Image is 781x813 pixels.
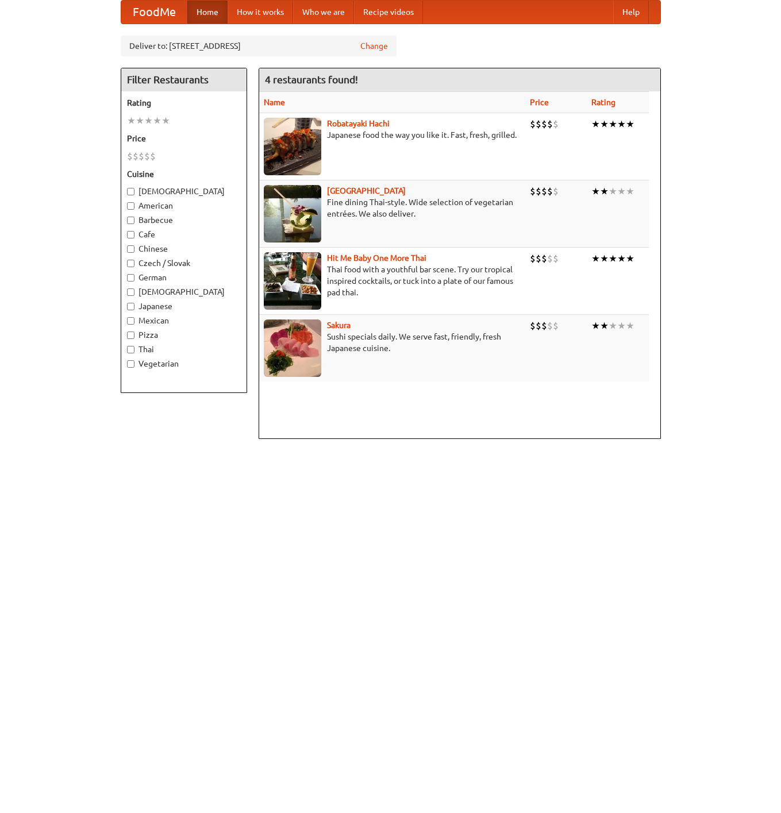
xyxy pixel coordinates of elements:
[264,196,521,219] p: Fine dining Thai-style. Wide selection of vegetarian entrées. We also deliver.
[327,186,406,195] a: [GEOGRAPHIC_DATA]
[609,252,617,265] li: ★
[530,319,536,332] li: $
[127,188,134,195] input: [DEMOGRAPHIC_DATA]
[530,98,549,107] a: Price
[127,202,134,210] input: American
[264,331,521,354] p: Sushi specials daily. We serve fast, friendly, fresh Japanese cuisine.
[264,129,521,141] p: Japanese food the way you like it. Fast, fresh, grilled.
[127,329,241,341] label: Pizza
[127,260,134,267] input: Czech / Slovak
[127,245,134,253] input: Chinese
[264,98,285,107] a: Name
[127,358,241,369] label: Vegetarian
[127,229,241,240] label: Cafe
[541,185,547,198] li: $
[127,186,241,197] label: [DEMOGRAPHIC_DATA]
[121,68,247,91] h4: Filter Restaurants
[327,119,390,128] a: Robatayaki Hachi
[127,133,241,144] h5: Price
[617,319,626,332] li: ★
[617,252,626,265] li: ★
[626,252,634,265] li: ★
[127,286,241,298] label: [DEMOGRAPHIC_DATA]
[127,272,241,283] label: German
[530,118,536,130] li: $
[127,200,241,211] label: American
[327,253,426,263] a: Hit Me Baby One More Thai
[127,332,134,339] input: Pizza
[127,97,241,109] h5: Rating
[541,118,547,130] li: $
[591,98,615,107] a: Rating
[127,315,241,326] label: Mexican
[541,252,547,265] li: $
[536,118,541,130] li: $
[264,118,321,175] img: robatayaki.jpg
[127,257,241,269] label: Czech / Slovak
[127,346,134,353] input: Thai
[547,319,553,332] li: $
[121,1,187,24] a: FoodMe
[536,252,541,265] li: $
[553,118,559,130] li: $
[553,185,559,198] li: $
[530,252,536,265] li: $
[609,185,617,198] li: ★
[150,150,156,163] li: $
[264,185,321,242] img: satay.jpg
[133,150,138,163] li: $
[293,1,354,24] a: Who we are
[127,344,241,355] label: Thai
[547,118,553,130] li: $
[127,360,134,368] input: Vegetarian
[127,274,134,282] input: German
[121,36,397,56] div: Deliver to: [STREET_ADDRESS]
[617,118,626,130] li: ★
[136,114,144,127] li: ★
[613,1,649,24] a: Help
[264,264,521,298] p: Thai food with a youthful bar scene. Try our tropical inspired cocktails, or tuck into a plate of...
[264,319,321,377] img: sakura.jpg
[626,185,634,198] li: ★
[127,114,136,127] li: ★
[547,252,553,265] li: $
[547,185,553,198] li: $
[600,252,609,265] li: ★
[354,1,423,24] a: Recipe videos
[591,252,600,265] li: ★
[127,214,241,226] label: Barbecue
[600,319,609,332] li: ★
[138,150,144,163] li: $
[609,118,617,130] li: ★
[600,185,609,198] li: ★
[265,74,358,85] ng-pluralize: 4 restaurants found!
[228,1,293,24] a: How it works
[127,150,133,163] li: $
[591,185,600,198] li: ★
[600,118,609,130] li: ★
[626,118,634,130] li: ★
[617,185,626,198] li: ★
[626,319,634,332] li: ★
[153,114,161,127] li: ★
[127,168,241,180] h5: Cuisine
[591,319,600,332] li: ★
[530,185,536,198] li: $
[536,319,541,332] li: $
[144,114,153,127] li: ★
[264,252,321,310] img: babythai.jpg
[327,321,351,330] a: Sakura
[127,300,241,312] label: Japanese
[553,252,559,265] li: $
[591,118,600,130] li: ★
[360,40,388,52] a: Change
[127,217,134,224] input: Barbecue
[127,243,241,255] label: Chinese
[536,185,541,198] li: $
[127,303,134,310] input: Japanese
[609,319,617,332] li: ★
